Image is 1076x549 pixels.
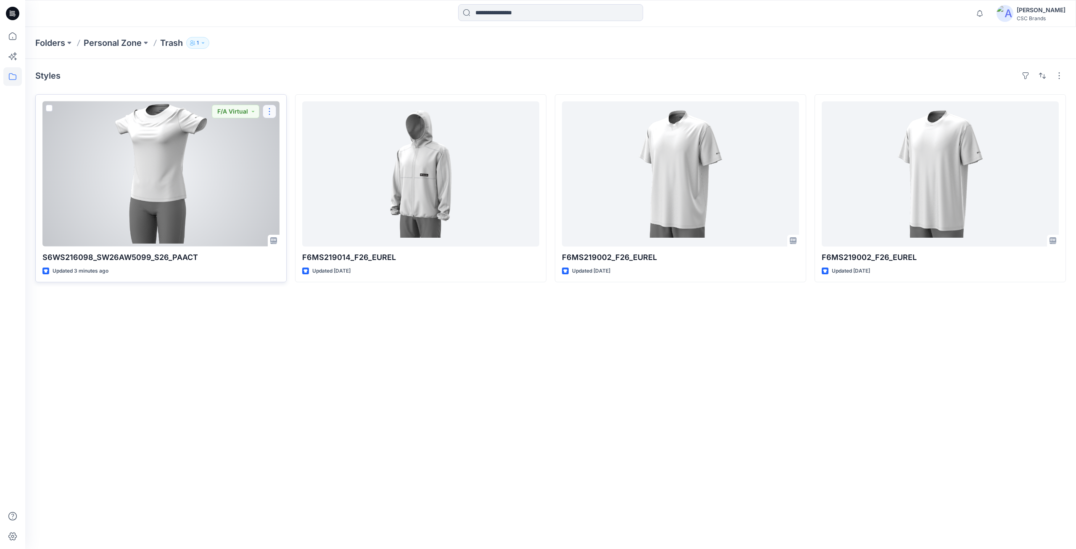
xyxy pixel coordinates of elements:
[562,101,799,247] a: F6MS219002_F26_EUREL
[562,252,799,263] p: F6MS219002_F26_EUREL
[1017,5,1065,15] div: [PERSON_NAME]
[312,267,351,276] p: Updated [DATE]
[84,37,142,49] a: Personal Zone
[997,5,1013,22] img: avatar
[53,267,108,276] p: Updated 3 minutes ago
[832,267,870,276] p: Updated [DATE]
[197,38,199,48] p: 1
[1017,15,1065,21] div: CSC Brands
[186,37,209,49] button: 1
[35,37,65,49] a: Folders
[822,252,1059,263] p: F6MS219002_F26_EUREL
[302,252,539,263] p: F6MS219014_F26_EUREL
[822,101,1059,247] a: F6MS219002_F26_EUREL
[160,37,183,49] p: Trash
[302,101,539,247] a: F6MS219014_F26_EUREL
[572,267,610,276] p: Updated [DATE]
[42,252,280,263] p: S6WS216098_SW26AW5099_S26_PAACT
[42,101,280,247] a: S6WS216098_SW26AW5099_S26_PAACT
[35,71,61,81] h4: Styles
